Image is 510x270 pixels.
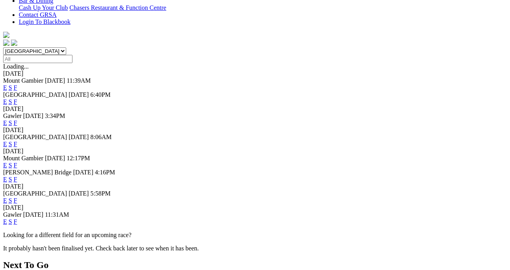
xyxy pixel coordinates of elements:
[9,141,12,147] a: S
[3,245,199,252] partial: It probably hasn't been finalised yet. Check back later to see when it has been.
[3,211,22,218] span: Gawler
[67,77,91,84] span: 11:39AM
[3,162,7,169] a: E
[3,155,43,161] span: Mount Gambier
[14,176,17,183] a: F
[14,141,17,147] a: F
[3,40,9,46] img: facebook.svg
[69,134,89,140] span: [DATE]
[9,197,12,204] a: S
[3,127,507,134] div: [DATE]
[3,218,7,225] a: E
[3,84,7,91] a: E
[3,232,507,239] p: Looking for a different field for an upcoming race?
[3,204,507,211] div: [DATE]
[69,91,89,98] span: [DATE]
[11,40,17,46] img: twitter.svg
[3,98,7,105] a: E
[3,32,9,38] img: logo-grsa-white.png
[69,190,89,197] span: [DATE]
[3,112,22,119] span: Gawler
[19,11,56,18] a: Contact GRSA
[14,162,17,169] a: F
[45,155,65,161] span: [DATE]
[3,91,67,98] span: [GEOGRAPHIC_DATA]
[9,120,12,126] a: S
[3,134,67,140] span: [GEOGRAPHIC_DATA]
[90,134,112,140] span: 8:06AM
[23,112,43,119] span: [DATE]
[3,141,7,147] a: E
[9,176,12,183] a: S
[3,70,507,77] div: [DATE]
[14,84,17,91] a: F
[69,4,166,11] a: Chasers Restaurant & Function Centre
[3,105,507,112] div: [DATE]
[19,18,71,25] a: Login To Blackbook
[9,218,12,225] a: S
[19,4,68,11] a: Cash Up Your Club
[3,148,507,155] div: [DATE]
[3,183,507,190] div: [DATE]
[3,169,72,176] span: [PERSON_NAME] Bridge
[14,218,17,225] a: F
[19,4,507,11] div: Bar & Dining
[9,162,12,169] a: S
[45,77,65,84] span: [DATE]
[3,63,29,70] span: Loading...
[73,169,94,176] span: [DATE]
[90,91,111,98] span: 6:40PM
[3,176,7,183] a: E
[14,197,17,204] a: F
[3,197,7,204] a: E
[14,120,17,126] a: F
[23,211,43,218] span: [DATE]
[67,155,90,161] span: 12:17PM
[45,211,69,218] span: 11:31AM
[90,190,111,197] span: 5:58PM
[3,120,7,126] a: E
[95,169,115,176] span: 4:16PM
[3,190,67,197] span: [GEOGRAPHIC_DATA]
[45,112,65,119] span: 3:34PM
[9,98,12,105] a: S
[9,84,12,91] a: S
[14,98,17,105] a: F
[3,55,72,63] input: Select date
[3,77,43,84] span: Mount Gambier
